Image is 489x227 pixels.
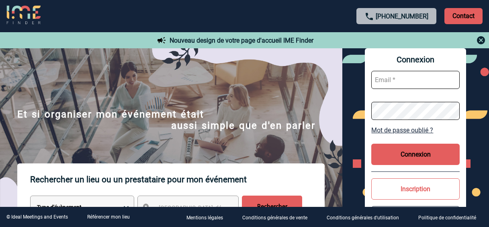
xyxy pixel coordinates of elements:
a: Mot de passe oublié ? [371,126,460,134]
p: Politique de confidentialité [418,215,476,221]
p: Mentions légales [186,215,223,221]
p: Conditions générales d'utilisation [327,215,399,221]
p: Contact [444,8,483,24]
input: Rechercher [242,196,302,218]
a: Conditions générales de vente [236,213,320,221]
button: Inscription [371,178,460,200]
img: call-24-px.png [364,12,374,21]
a: Conditions générales d'utilisation [320,213,412,221]
span: Connexion [371,55,460,64]
p: Conditions générales de vente [242,215,307,221]
button: Connexion [371,144,460,165]
a: Politique de confidentialité [412,213,489,221]
span: [GEOGRAPHIC_DATA], département, région... [159,204,270,211]
a: Référencer mon lieu [87,214,130,220]
a: Mentions légales [180,213,236,221]
p: Rechercher un lieu ou un prestataire pour mon événement [30,163,325,196]
input: Email * [371,71,460,89]
div: © Ideal Meetings and Events [6,214,68,220]
a: [PHONE_NUMBER] [376,12,428,20]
